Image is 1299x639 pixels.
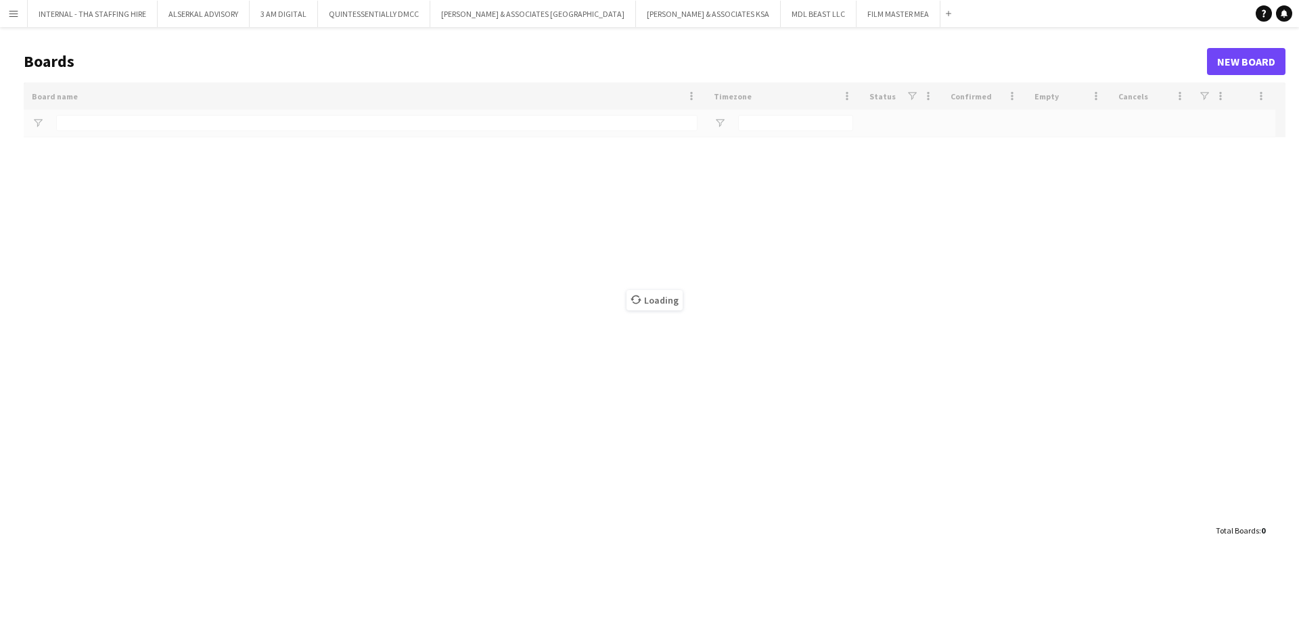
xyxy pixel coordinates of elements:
span: Loading [626,290,683,310]
button: 3 AM DIGITAL [250,1,318,27]
span: 0 [1261,525,1265,536]
button: [PERSON_NAME] & ASSOCIATES KSA [636,1,781,27]
h1: Boards [24,51,1207,72]
button: FILM MASTER MEA [857,1,940,27]
button: INTERNAL - THA STAFFING HIRE [28,1,158,27]
button: MDL BEAST LLC [781,1,857,27]
button: [PERSON_NAME] & ASSOCIATES [GEOGRAPHIC_DATA] [430,1,636,27]
span: Total Boards [1216,525,1259,536]
button: QUINTESSENTIALLY DMCC [318,1,430,27]
button: ALSERKAL ADVISORY [158,1,250,27]
a: New Board [1207,48,1285,75]
div: : [1216,517,1265,544]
